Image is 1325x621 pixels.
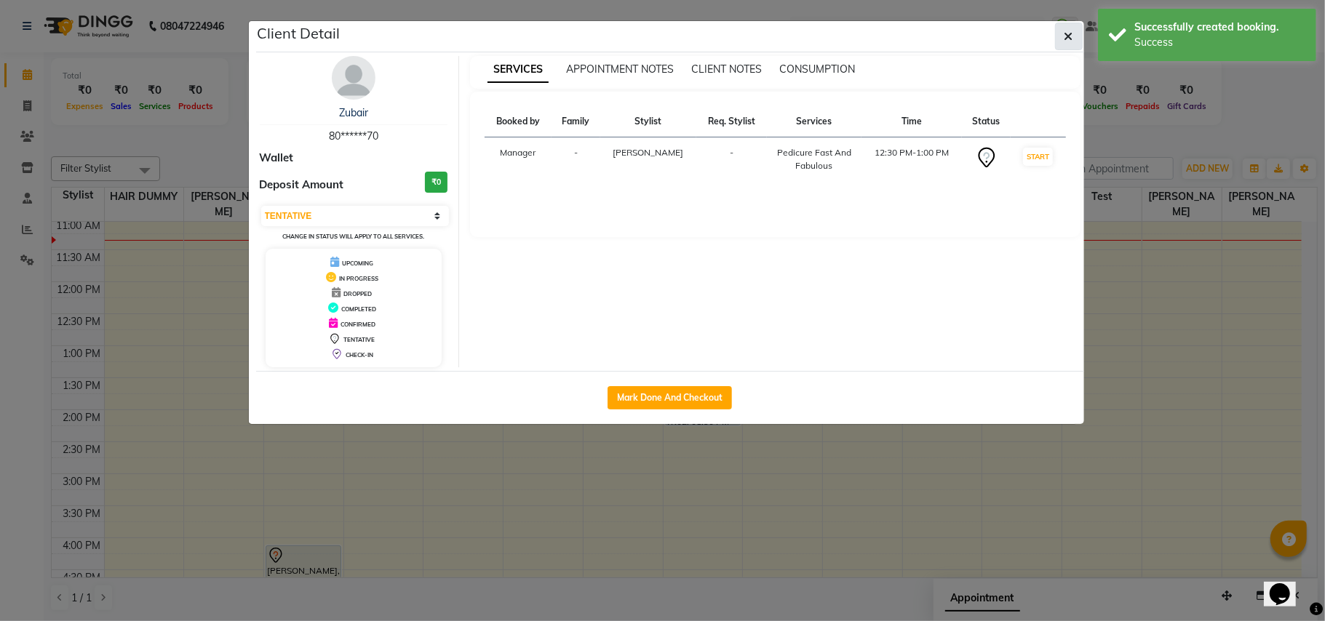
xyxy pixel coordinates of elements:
[343,290,372,297] span: DROPPED
[776,146,854,172] div: Pedicure Fast And Fabulous
[1264,563,1310,606] iframe: chat widget
[342,260,373,267] span: UPCOMING
[613,147,683,158] span: [PERSON_NAME]
[346,351,373,358] span: CHECK-IN
[339,106,368,119] a: Zubair
[962,106,1011,137] th: Status
[485,137,552,182] td: Manager
[282,233,424,240] small: Change in status will apply to all services.
[1134,35,1305,50] div: Success
[341,305,376,313] span: COMPLETED
[485,106,552,137] th: Booked by
[425,172,447,193] h3: ₹0
[696,106,767,137] th: Req. Stylist
[332,56,375,100] img: avatar
[779,63,855,76] span: CONSUMPTION
[260,150,294,167] span: Wallet
[862,106,961,137] th: Time
[552,137,601,182] td: -
[341,321,375,328] span: CONFIRMED
[608,386,732,409] button: Mark Done And Checkout
[600,106,696,137] th: Stylist
[258,23,341,44] h5: Client Detail
[1134,20,1305,35] div: Successfully created booking.
[862,137,961,182] td: 12:30 PM-1:00 PM
[691,63,762,76] span: CLIENT NOTES
[767,106,862,137] th: Services
[488,57,549,83] span: SERVICES
[1023,148,1053,166] button: START
[696,137,767,182] td: -
[552,106,601,137] th: Family
[339,275,378,282] span: IN PROGRESS
[260,177,344,193] span: Deposit Amount
[566,63,674,76] span: APPOINTMENT NOTES
[343,336,375,343] span: TENTATIVE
